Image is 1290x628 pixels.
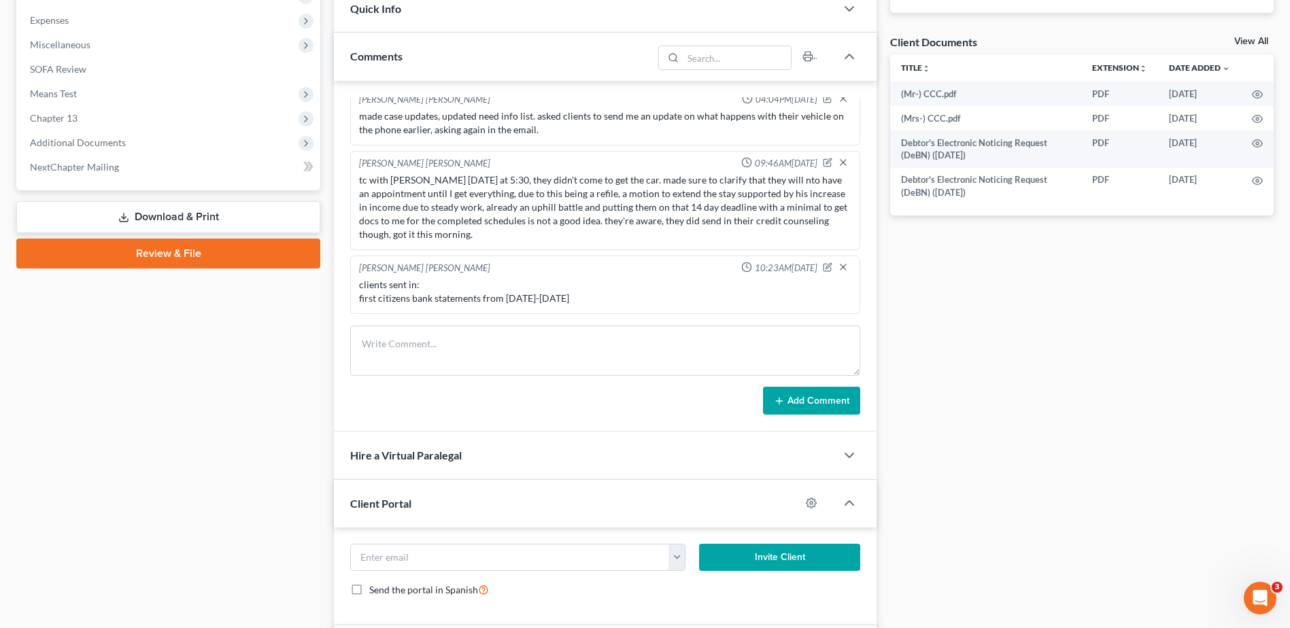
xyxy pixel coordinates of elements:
[1234,37,1268,46] a: View All
[890,82,1081,106] td: (Mr-) CCC.pdf
[359,262,490,275] div: [PERSON_NAME] [PERSON_NAME]
[359,173,851,241] div: tc with [PERSON_NAME] [DATE] at 5:30, they didn't come to get the car. made sure to clarify that ...
[369,584,478,595] span: Send the portal in Spanish
[890,168,1081,205] td: Debtor's Electronic Noticing Request (DeBN) ([DATE])
[19,155,320,179] a: NextChapter Mailing
[1139,65,1147,73] i: unfold_more
[350,2,401,15] span: Quick Info
[1158,168,1241,205] td: [DATE]
[359,157,490,171] div: [PERSON_NAME] [PERSON_NAME]
[683,46,791,69] input: Search...
[16,239,320,268] a: Review & File
[30,63,86,75] span: SOFA Review
[1081,168,1158,205] td: PDF
[350,497,411,510] span: Client Portal
[755,262,817,275] span: 10:23AM[DATE]
[1081,82,1158,106] td: PDF
[1272,582,1283,593] span: 3
[30,39,90,50] span: Miscellaneous
[763,387,860,415] button: Add Comment
[359,278,851,305] div: clients sent in: first citizens bank statements from [DATE]-[DATE]
[1158,106,1241,130] td: [DATE]
[30,112,78,124] span: Chapter 13
[1081,106,1158,130] td: PDF
[1244,582,1276,614] iframe: Intercom live chat
[16,201,320,233] a: Download & Print
[350,50,403,63] span: Comments
[351,544,668,570] input: Enter email
[922,65,930,73] i: unfold_more
[890,35,977,49] div: Client Documents
[30,161,119,173] span: NextChapter Mailing
[1158,82,1241,106] td: [DATE]
[30,88,77,99] span: Means Test
[19,57,320,82] a: SOFA Review
[890,106,1081,130] td: (Mrs-) CCC.pdf
[359,109,851,137] div: made case updates, updated need info list. asked clients to send me an update on what happens wit...
[1222,65,1230,73] i: expand_more
[350,449,462,461] span: Hire a Virtual Paralegal
[359,93,490,107] div: [PERSON_NAME] [PERSON_NAME]
[755,157,817,170] span: 09:46AM[DATE]
[30,14,69,26] span: Expenses
[1169,63,1230,73] a: Date Added expand_more
[699,544,860,571] button: Invite Client
[901,63,930,73] a: Titleunfold_more
[1158,130,1241,168] td: [DATE]
[890,130,1081,168] td: Debtor's Electronic Noticing Request (DeBN) ([DATE])
[1092,63,1147,73] a: Extensionunfold_more
[756,93,817,106] span: 04:04PM[DATE]
[1081,130,1158,168] td: PDF
[30,137,126,148] span: Additional Documents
